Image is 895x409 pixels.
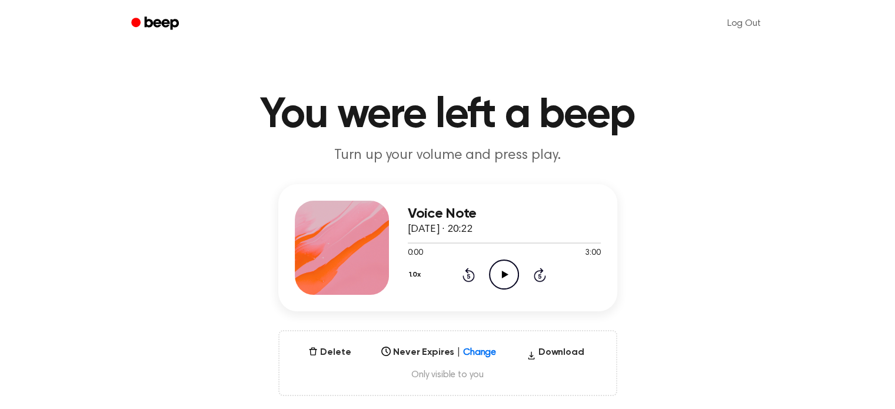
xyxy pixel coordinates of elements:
[294,369,602,381] span: Only visible to you
[408,224,473,235] span: [DATE] · 20:22
[408,247,423,260] span: 0:00
[222,146,674,165] p: Turn up your volume and press play.
[408,206,601,222] h3: Voice Note
[408,265,425,285] button: 1.0x
[123,12,189,35] a: Beep
[522,345,589,364] button: Download
[716,9,773,38] a: Log Out
[585,247,600,260] span: 3:00
[304,345,355,360] button: Delete
[147,94,749,137] h1: You were left a beep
